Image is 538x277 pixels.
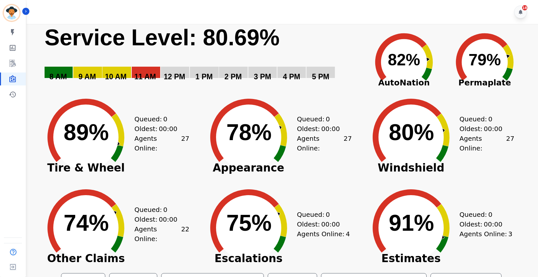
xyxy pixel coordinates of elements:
[484,219,502,229] span: 00:00
[64,210,109,236] text: 74%
[78,72,96,81] text: 9 AM
[297,210,346,219] div: Queued:
[44,24,359,90] svg: Service Level: 0%
[484,124,502,134] span: 00:00
[297,134,352,153] div: Agents Online:
[460,114,508,124] div: Queued:
[346,229,350,239] span: 4
[163,114,167,124] span: 0
[297,114,346,124] div: Queued:
[460,124,508,134] div: Oldest:
[49,72,67,81] text: 8 AM
[363,255,460,262] span: Estimates
[326,210,330,219] span: 0
[134,205,183,215] div: Queued:
[344,134,352,153] span: 27
[134,134,189,153] div: Agents Online:
[297,229,352,239] div: Agents Online:
[312,72,329,81] text: 5 PM
[321,124,340,134] span: 00:00
[388,51,420,69] text: 82%
[226,120,272,145] text: 78%
[37,165,134,171] span: Tire & Wheel
[460,219,508,229] div: Oldest:
[363,165,460,171] span: Windshield
[297,124,346,134] div: Oldest:
[105,72,127,81] text: 10 AM
[200,255,297,262] span: Escalations
[460,134,514,153] div: Agents Online:
[444,77,525,89] span: Permaplate
[45,25,280,50] text: Service Level: 80.69%
[321,219,340,229] span: 00:00
[163,205,167,215] span: 0
[488,114,492,124] span: 0
[460,229,514,239] div: Agents Online:
[134,224,189,244] div: Agents Online:
[460,210,508,219] div: Queued:
[159,124,178,134] span: 00:00
[4,5,19,21] img: Bordered avatar
[506,134,514,153] span: 27
[389,120,434,145] text: 80%
[364,77,444,89] span: AutoNation
[134,72,156,81] text: 11 AM
[134,124,183,134] div: Oldest:
[200,165,297,171] span: Appearance
[469,51,501,69] text: 79%
[254,72,271,81] text: 3 PM
[283,72,300,81] text: 4 PM
[508,229,512,239] span: 3
[64,120,109,145] text: 89%
[389,210,434,236] text: 91%
[226,210,272,236] text: 75%
[181,224,189,244] span: 22
[488,210,492,219] span: 0
[224,72,242,81] text: 2 PM
[522,5,527,10] div: 18
[37,255,134,262] span: Other Claims
[181,134,189,153] span: 27
[195,72,213,81] text: 1 PM
[164,72,185,81] text: 12 PM
[297,219,346,229] div: Oldest:
[326,114,330,124] span: 0
[134,215,183,224] div: Oldest:
[159,215,178,224] span: 00:00
[134,114,183,124] div: Queued:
